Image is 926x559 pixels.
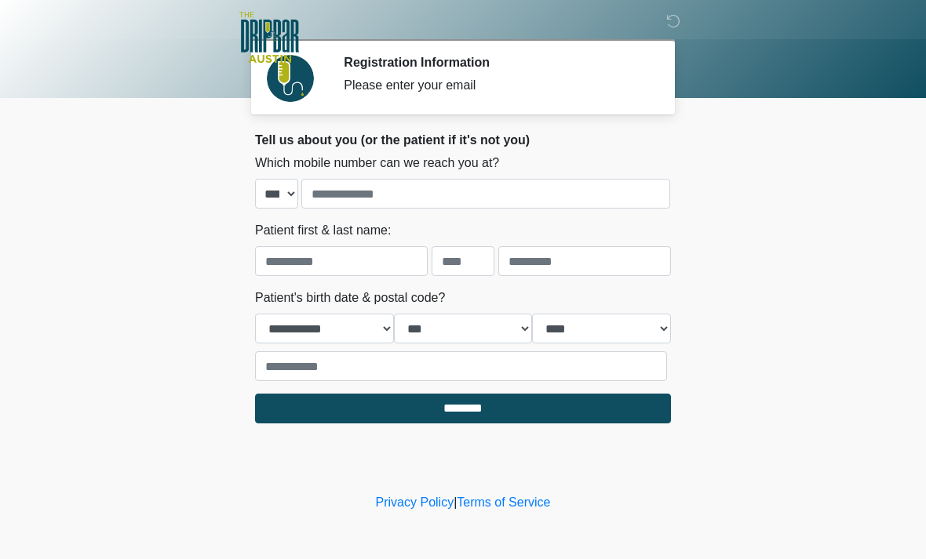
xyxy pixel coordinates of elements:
h2: Tell us about you (or the patient if it's not you) [255,132,671,147]
label: Patient's birth date & postal code? [255,289,445,307]
img: The DRIPBaR - Austin The Domain Logo [239,12,299,63]
a: Terms of Service [457,495,550,509]
a: | [454,495,457,509]
label: Which mobile number can we reach you at? [255,154,499,172]
label: Patient first & last name: [255,221,391,240]
div: Please enter your email [344,76,647,95]
a: Privacy Policy [376,495,454,509]
img: Agent Avatar [267,55,314,102]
